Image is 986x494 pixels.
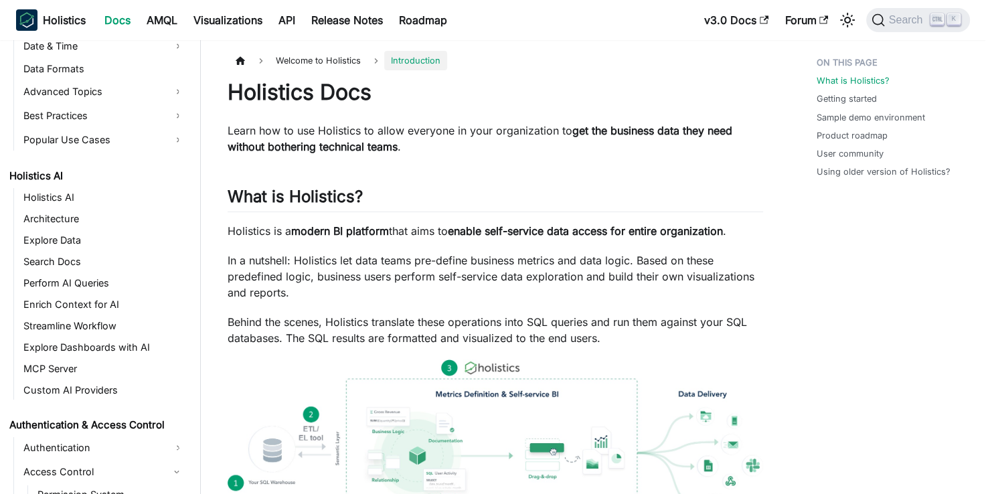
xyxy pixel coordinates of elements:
[5,167,189,185] a: Holistics AI
[16,9,37,31] img: Holistics
[19,381,189,400] a: Custom AI Providers
[817,92,877,105] a: Getting started
[947,13,961,25] kbd: K
[19,188,189,207] a: Holistics AI
[19,60,189,78] a: Data Formats
[5,416,189,434] a: Authentication & Access Control
[291,224,389,238] strong: modern BI platform
[228,122,763,155] p: Learn how to use Holistics to allow everyone in your organization to .
[228,79,763,106] h1: Holistics Docs
[866,8,970,32] button: Search (Ctrl+K)
[19,105,189,127] a: Best Practices
[228,51,253,70] a: Home page
[19,295,189,314] a: Enrich Context for AI
[19,461,165,483] a: Access Control
[228,187,763,212] h2: What is Holistics?
[270,9,303,31] a: API
[185,9,270,31] a: Visualizations
[19,359,189,378] a: MCP Server
[228,252,763,301] p: In a nutshell: Holistics let data teams pre-define business metrics and data logic. Based on thes...
[817,74,890,87] a: What is Holistics?
[139,9,185,31] a: AMQL
[228,314,763,346] p: Behind the scenes, Holistics translate these operations into SQL queries and run them against you...
[885,14,931,26] span: Search
[16,9,86,31] a: HolisticsHolistics
[228,223,763,239] p: Holistics is a that aims to .
[817,147,884,160] a: User community
[384,51,447,70] span: Introduction
[19,35,189,57] a: Date & Time
[19,81,189,102] a: Advanced Topics
[696,9,776,31] a: v3.0 Docs
[19,231,189,250] a: Explore Data
[96,9,139,31] a: Docs
[817,165,951,178] a: Using older version of Holistics?
[19,437,189,459] a: Authentication
[228,51,763,70] nav: Breadcrumbs
[19,210,189,228] a: Architecture
[19,317,189,335] a: Streamline Workflow
[837,9,858,31] button: Switch between dark and light mode (currently light mode)
[19,252,189,271] a: Search Docs
[303,9,391,31] a: Release Notes
[165,461,189,483] button: Collapse sidebar category 'Access Control'
[19,129,189,151] a: Popular Use Cases
[817,111,925,124] a: Sample demo environment
[269,51,367,70] span: Welcome to Holistics
[448,224,723,238] strong: enable self-service data access for entire organization
[19,338,189,357] a: Explore Dashboards with AI
[43,12,86,28] b: Holistics
[19,274,189,293] a: Perform AI Queries
[776,9,836,31] a: Forum
[391,9,455,31] a: Roadmap
[817,129,888,142] a: Product roadmap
